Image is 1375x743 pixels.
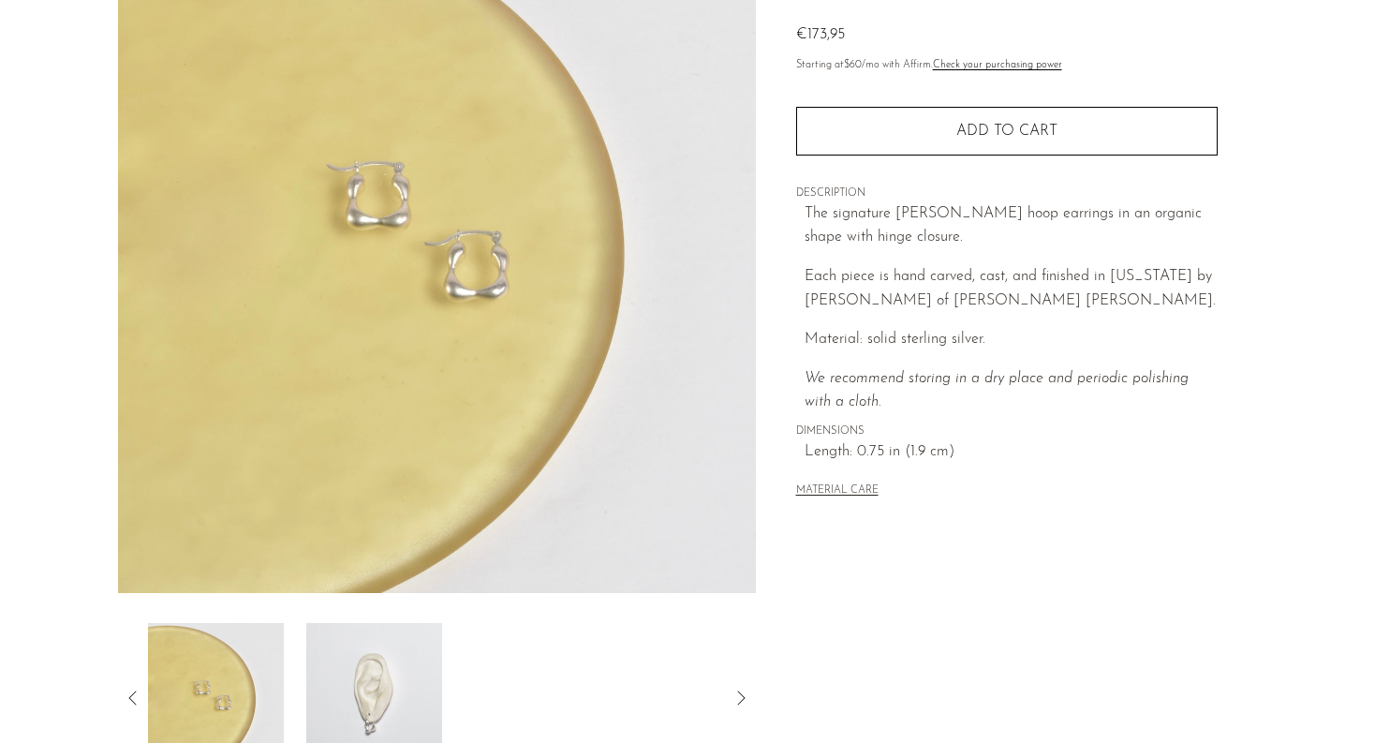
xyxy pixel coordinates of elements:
[796,186,1218,202] span: DESCRIPTION
[805,328,1218,352] p: Material: solid sterling silver.
[796,57,1218,74] p: Starting at /mo with Affirm.
[933,60,1062,70] a: Check your purchasing power - Learn more about Affirm Financing (opens in modal)
[805,206,1202,245] span: The signature [PERSON_NAME] hoop earrings in an organic shape with hinge closure.
[805,440,1218,465] span: Length: 0.75 in (1.9 cm)
[796,27,845,42] span: €173,95
[805,371,1189,410] i: We recommend storing in a dry place and periodic polishing with a cloth.
[796,107,1218,156] button: Add to cart
[805,265,1218,313] p: Each piece is hand carved, cast, and finished in [US_STATE] by [PERSON_NAME] of [PERSON_NAME] [PE...
[844,60,862,70] span: $60
[956,124,1057,139] span: Add to cart
[796,484,879,498] button: MATERIAL CARE
[796,424,1218,440] span: DIMENSIONS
